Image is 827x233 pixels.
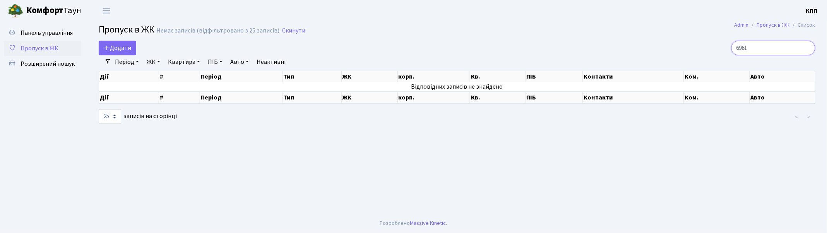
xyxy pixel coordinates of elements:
th: ПІБ [526,71,583,82]
th: Кв. [470,92,526,103]
th: Контакти [583,71,684,82]
td: Відповідних записів не знайдено [99,82,815,91]
select: записів на сторінці [99,109,121,124]
th: Ком. [684,92,750,103]
input: Пошук... [731,41,815,55]
th: Період [200,92,283,103]
a: Додати [99,41,136,55]
button: Переключити навігацію [97,4,116,17]
th: Авто [750,92,816,103]
b: Комфорт [26,4,63,17]
a: Панель управління [4,25,81,41]
th: корп. [398,71,470,82]
th: Дії [99,71,159,82]
th: # [159,92,200,103]
a: Admin [735,21,749,29]
img: logo.png [8,3,23,19]
th: ЖК [342,71,398,82]
a: Пропуск в ЖК [757,21,790,29]
th: Контакти [583,92,684,103]
th: корп. [398,92,470,103]
label: записів на сторінці [99,109,177,124]
span: Розширений пошук [21,60,75,68]
th: Авто [750,71,816,82]
li: Список [790,21,815,29]
th: Дії [99,92,159,103]
th: # [159,71,200,82]
th: ПІБ [526,92,583,103]
a: Неактивні [253,55,289,69]
th: Ком. [684,71,750,82]
a: Квартира [165,55,203,69]
span: Додати [104,44,131,52]
a: КПП [806,6,818,15]
b: КПП [806,7,818,15]
nav: breadcrumb [723,17,827,33]
th: Тип [283,92,341,103]
a: Авто [227,55,252,69]
a: Пропуск в ЖК [4,41,81,56]
span: Панель управління [21,29,73,37]
span: Пропуск в ЖК [99,23,154,36]
div: Розроблено . [380,219,447,228]
th: Період [200,71,283,82]
th: Тип [283,71,341,82]
span: Пропуск в ЖК [21,44,58,53]
th: ЖК [342,92,398,103]
div: Немає записів (відфільтровано з 25 записів). [156,27,281,34]
a: Скинути [282,27,305,34]
a: Період [112,55,142,69]
a: Massive Kinetic [410,219,446,227]
a: ПІБ [205,55,226,69]
th: Кв. [470,71,526,82]
a: Розширений пошук [4,56,81,72]
span: Таун [26,4,81,17]
a: ЖК [144,55,163,69]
